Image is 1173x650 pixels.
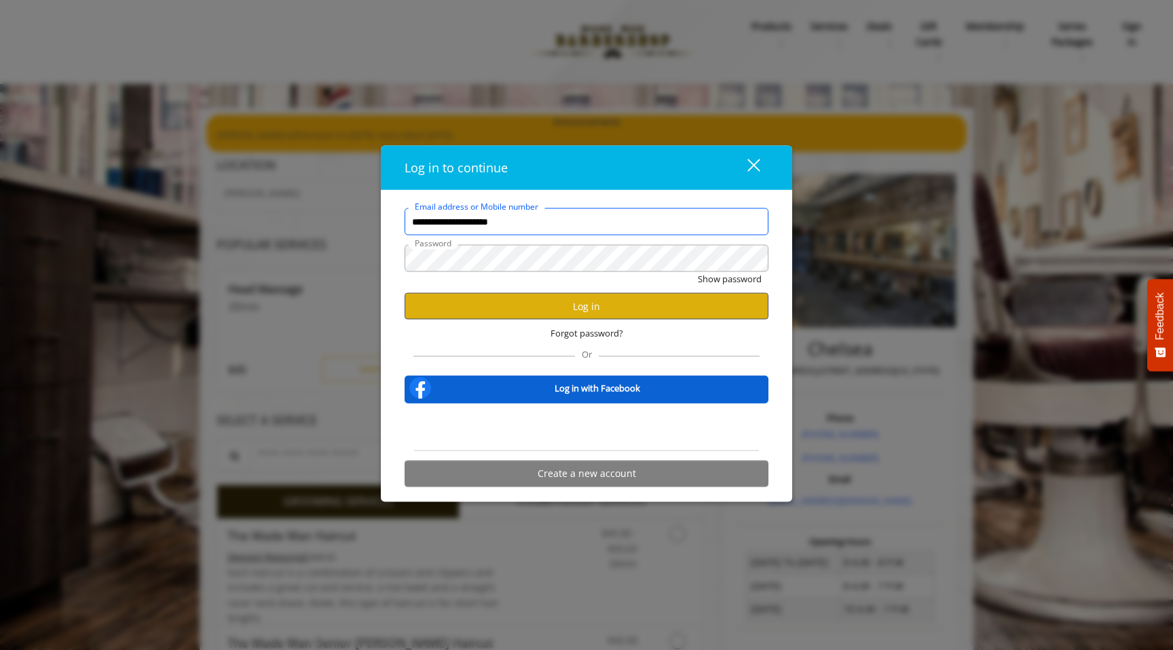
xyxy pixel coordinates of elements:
span: Or [575,347,599,360]
span: Feedback [1154,292,1166,340]
button: Create a new account [405,460,768,486]
button: Log in [405,293,768,320]
button: Show password [698,272,762,286]
span: Log in to continue [405,159,508,176]
b: Log in with Facebook [555,381,640,395]
button: Feedback - Show survey [1147,279,1173,371]
div: close dialog [732,157,759,178]
iframe: Sign in with Google Button [518,412,656,442]
button: close dialog [722,154,768,182]
span: Forgot password? [551,326,623,341]
input: Email address or Mobile number [405,208,768,235]
input: Password [405,245,768,272]
label: Email address or Mobile number [408,200,545,213]
img: facebook-logo [407,374,434,401]
label: Password [408,237,458,250]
